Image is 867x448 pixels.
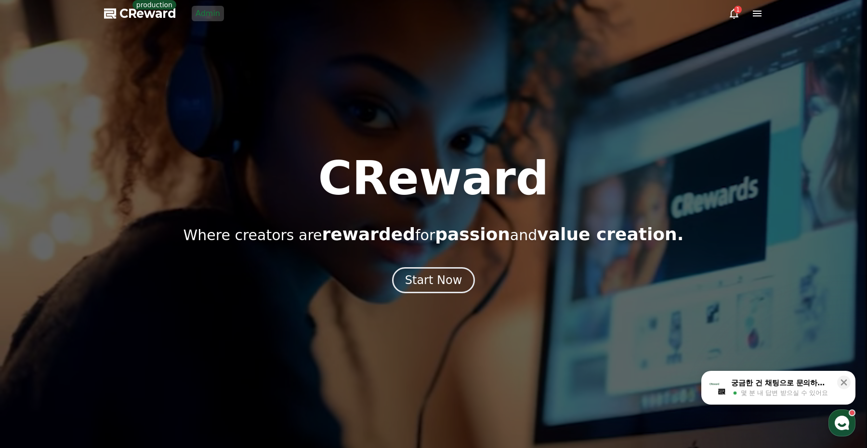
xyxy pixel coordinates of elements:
[537,224,683,244] span: value creation.
[728,8,740,19] a: 1
[435,224,510,244] span: passion
[322,224,415,244] span: rewarded
[149,320,160,328] span: 설정
[392,267,475,293] button: Start Now
[192,6,224,21] a: Admin
[88,321,100,328] span: 대화
[392,277,475,286] a: Start Now
[64,306,124,330] a: 대화
[3,306,64,330] a: 홈
[184,225,684,244] p: Where creators are for and
[318,155,549,202] h1: CReward
[30,320,36,328] span: 홈
[734,6,742,14] div: 1
[124,306,185,330] a: 설정
[119,6,176,21] span: CReward
[405,272,462,288] div: Start Now
[104,6,176,21] a: CReward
